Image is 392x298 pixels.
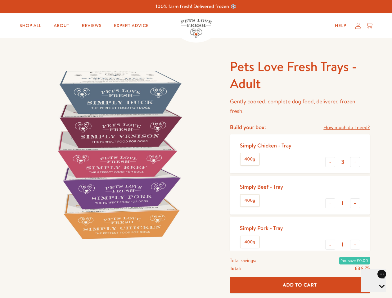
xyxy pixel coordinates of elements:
[283,282,317,288] span: Add To Cart
[240,183,283,190] div: Simply Beef - Tray
[361,269,386,292] iframe: Gorgias live chat messenger
[15,20,46,32] a: Shop All
[241,195,259,206] label: 400g
[230,264,241,273] span: Total:
[240,142,291,149] div: Simply Chicken - Tray
[323,124,370,132] a: How much do I need?
[241,236,259,248] label: 400g
[109,20,154,32] a: Expert Advice
[230,277,370,293] button: Add To Cart
[230,124,266,131] h4: Build your box:
[354,265,370,272] span: £36.75
[230,256,256,264] span: Total savings:
[49,20,74,32] a: About
[22,58,215,251] img: Pets Love Fresh Trays - Adult
[325,240,335,250] button: -
[241,153,259,165] label: 400g
[181,19,212,38] img: Pets Love Fresh
[350,157,360,167] button: +
[325,157,335,167] button: -
[230,97,370,116] p: Gently cooked, complete dog food, delivered frozen fresh!
[330,20,351,32] a: Help
[339,257,370,264] span: You save £0.00
[240,224,283,232] div: Simply Pork - Tray
[230,58,370,92] h1: Pets Love Fresh Trays - Adult
[77,20,106,32] a: Reviews
[350,198,360,208] button: +
[325,198,335,208] button: -
[350,240,360,250] button: +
